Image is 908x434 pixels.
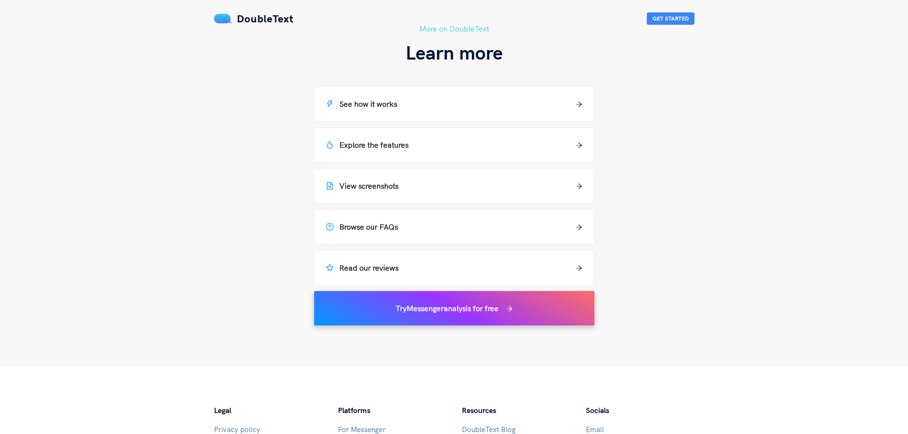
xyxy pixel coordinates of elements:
[214,12,294,25] a: DoubleText
[326,182,334,190] span: file-image
[576,142,582,149] span: arrow-right
[214,14,232,23] img: mS3x8y1f88AAAAABJRU5ErkJggg==
[576,265,582,272] span: arrow-right
[314,168,594,203] a: View screenshots
[314,250,594,285] a: Read our reviews
[311,40,597,64] h3: Learn more
[326,262,398,273] h5: Read our reviews
[214,405,231,415] span: Legal
[506,305,513,312] span: arrow-right
[576,101,582,108] span: arrow-right
[326,141,334,149] span: fire
[326,223,334,231] span: question-circle
[338,405,370,415] span: Platforms
[326,180,398,192] h5: View screenshots
[314,127,594,162] a: Explore the features
[237,12,294,25] span: DoubleText
[586,425,604,434] a: Email
[576,183,582,190] span: arrow-right
[314,209,594,244] a: Browse our FAQs
[314,86,594,121] a: See how it works
[462,405,496,415] span: Resources
[462,425,516,434] a: DoubleText Blog
[338,425,386,434] a: For Messenger
[326,139,408,151] h5: Explore the features
[326,221,398,232] h5: Browse our FAQs
[647,12,694,25] button: Get Started
[326,98,397,110] h5: See how it works
[314,291,594,325] a: TryMessengeranalysis for free
[214,425,260,434] a: Privacy policy
[586,405,609,415] span: Socials
[326,264,334,272] span: star
[326,100,334,108] span: thunderbolt
[396,303,499,314] h5: Try Messenger analysis for free
[576,224,582,231] span: arrow-right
